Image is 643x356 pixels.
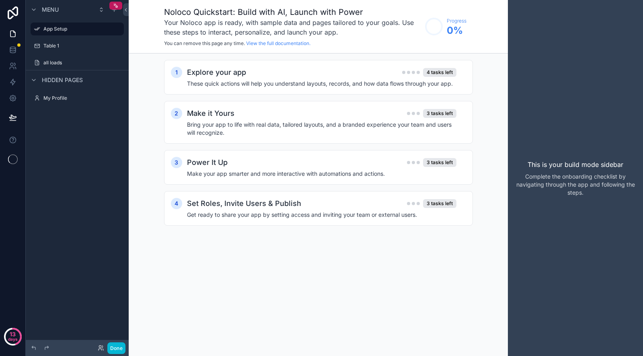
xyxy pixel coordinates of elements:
[164,6,421,18] h1: Noloco Quickstart: Build with AI, Launch with Power
[31,56,124,69] a: all loads
[43,95,122,101] label: My Profile
[187,121,456,137] h4: Bring your app to life with real data, tailored layouts, and a branded experience your team and u...
[171,108,182,119] div: 2
[42,6,59,14] span: Menu
[164,18,421,37] h3: Your Noloco app is ready, with sample data and pages tailored to your goals. Use these steps to i...
[31,39,124,52] a: Table 1
[42,76,83,84] span: Hidden pages
[8,333,18,345] p: days
[187,198,301,209] h2: Set Roles, Invite Users & Publish
[171,67,182,78] div: 1
[246,40,310,46] a: View the full documentation.
[187,80,456,88] h4: These quick actions will help you understand layouts, records, and how data flows through your app.
[43,43,122,49] label: Table 1
[107,342,125,354] button: Done
[187,157,228,168] h2: Power It Up
[423,199,456,208] div: 3 tasks left
[31,92,124,105] a: My Profile
[187,170,456,178] h4: Make your app smarter and more interactive with automations and actions.
[447,24,466,37] span: 0 %
[447,18,466,24] span: Progress
[514,173,637,197] p: Complete the onboarding checklist by navigating through the app and following the steps.
[43,60,122,66] label: all loads
[171,198,182,209] div: 4
[31,23,124,35] a: App Setup
[423,68,456,77] div: 4 tasks left
[187,211,456,219] h4: Get ready to share your app by setting access and inviting your team or external users.
[129,54,508,248] div: scrollable content
[171,157,182,168] div: 3
[187,67,246,78] h2: Explore your app
[187,108,234,119] h2: Make it Yours
[423,158,456,167] div: 3 tasks left
[164,40,245,46] span: You can remove this page any time.
[10,330,16,338] p: 13
[423,109,456,118] div: 3 tasks left
[528,160,623,169] p: This is your build mode sidebar
[43,26,119,32] label: App Setup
